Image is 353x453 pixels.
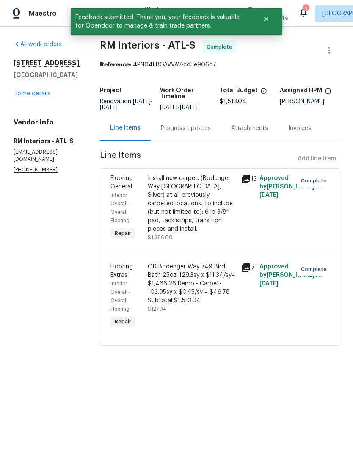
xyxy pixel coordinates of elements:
[100,61,339,69] div: 4PN04EBGAVVAV-cd5e906c7
[29,9,57,18] span: Maestro
[145,5,166,22] span: Work Orders
[161,124,211,133] div: Progress Updates
[100,62,131,68] b: Reference:
[71,8,252,35] span: Feedback submitted. Thank you, your feedback is valuable for Opendoor to manage & train trade par...
[100,88,122,94] h5: Project
[14,91,50,97] a: Home details
[252,11,280,28] button: Close
[207,43,236,51] span: Complete
[160,105,178,110] span: [DATE]
[301,177,330,185] span: Complete
[14,118,80,127] h4: Vendor Info
[110,193,131,223] span: Interior Overall - Overall Flooring
[325,88,331,99] span: The hpm assigned to this work order.
[241,262,254,273] div: 7
[280,99,340,105] div: [PERSON_NAME]
[259,175,322,198] span: Approved by [PERSON_NAME] on
[110,281,131,312] span: Interior Overall - Overall Flooring
[100,105,118,110] span: [DATE]
[301,265,330,273] span: Complete
[148,174,236,233] div: Install new carpet. (Bodenger Way [GEOGRAPHIC_DATA], Silver) at all previously carpeted locations...
[260,88,267,99] span: The total cost of line items that have been proposed by Opendoor. This sum includes line items th...
[100,99,153,110] span: Renovation
[280,88,322,94] h5: Assigned HPM
[148,235,173,240] span: $1,386.00
[220,99,246,105] span: $1,513.04
[111,318,135,326] span: Repair
[241,174,254,184] div: 13
[259,192,279,198] span: [DATE]
[14,41,62,47] a: All work orders
[111,229,135,238] span: Repair
[133,99,151,105] span: [DATE]
[259,264,322,287] span: Approved by [PERSON_NAME] on
[303,5,309,14] div: 3
[110,264,133,278] span: Flooring Extras
[14,137,80,145] h5: RM Interiors - ATL-S
[160,105,198,110] span: -
[148,307,166,312] span: $127.04
[259,281,279,287] span: [DATE]
[231,124,268,133] div: Attachments
[160,88,220,99] h5: Work Order Timeline
[180,105,198,110] span: [DATE]
[288,124,311,133] div: Invoices
[100,151,294,167] span: Line Items
[220,88,258,94] h5: Total Budget
[100,40,196,50] span: RM Interiors - ATL-S
[100,99,153,110] span: -
[110,175,133,190] span: Flooring General
[148,262,236,305] div: OD Bodenger Way 749 Bird Bath 25oz-129.3sy x $11.34/sy= $1,466.26 Demo - Carpet- 103.95sy x $0.45...
[110,124,141,132] div: Line Items
[248,5,288,22] span: Geo Assignments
